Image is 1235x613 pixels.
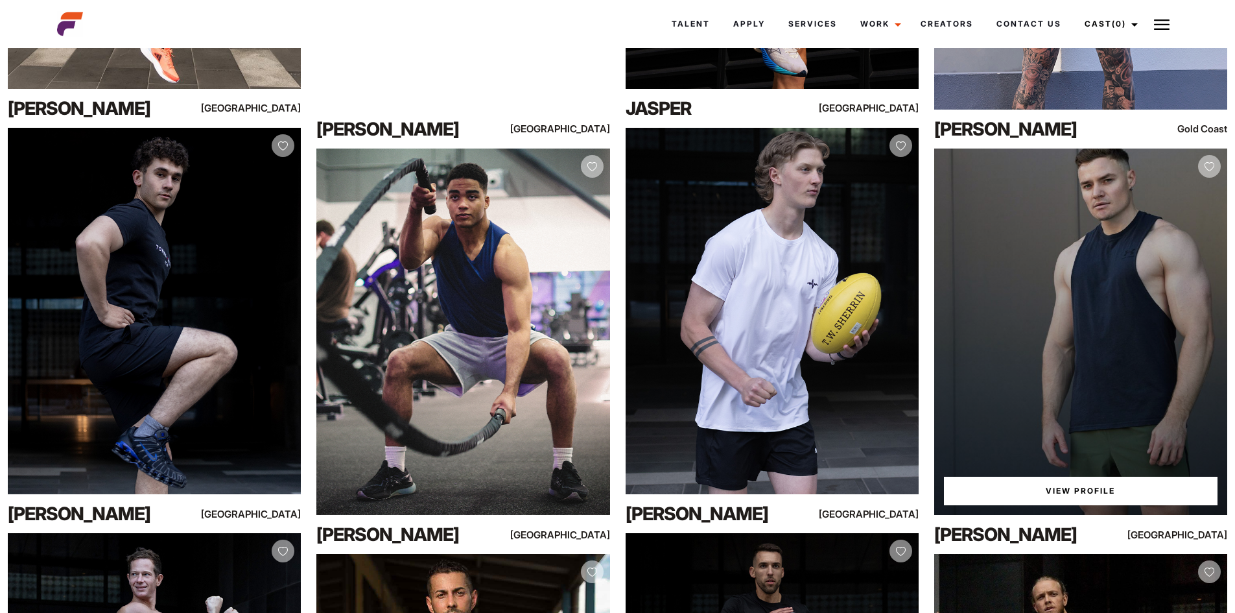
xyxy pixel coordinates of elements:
[1154,17,1170,32] img: Burger icon
[1112,19,1126,29] span: (0)
[8,501,183,527] div: [PERSON_NAME]
[722,6,777,42] a: Apply
[909,6,985,42] a: Creators
[1073,6,1146,42] a: Cast(0)
[830,506,919,522] div: [GEOGRAPHIC_DATA]
[1139,121,1227,137] div: Gold Coast
[985,6,1073,42] a: Contact Us
[830,100,919,116] div: [GEOGRAPHIC_DATA]
[522,527,610,543] div: [GEOGRAPHIC_DATA]
[316,116,492,142] div: [PERSON_NAME]
[1139,527,1227,543] div: [GEOGRAPHIC_DATA]
[934,116,1110,142] div: [PERSON_NAME]
[213,506,301,522] div: [GEOGRAPHIC_DATA]
[213,100,301,116] div: [GEOGRAPHIC_DATA]
[660,6,722,42] a: Talent
[8,95,183,121] div: [PERSON_NAME]
[626,501,801,527] div: [PERSON_NAME]
[522,121,610,137] div: [GEOGRAPHIC_DATA]
[944,477,1217,505] a: View Jason Z'sProfile
[777,6,849,42] a: Services
[626,95,801,121] div: Jasper
[849,6,909,42] a: Work
[316,522,492,547] div: [PERSON_NAME]
[57,11,83,37] img: cropped-aefm-brand-fav-22-square.png
[934,522,1110,547] div: [PERSON_NAME]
